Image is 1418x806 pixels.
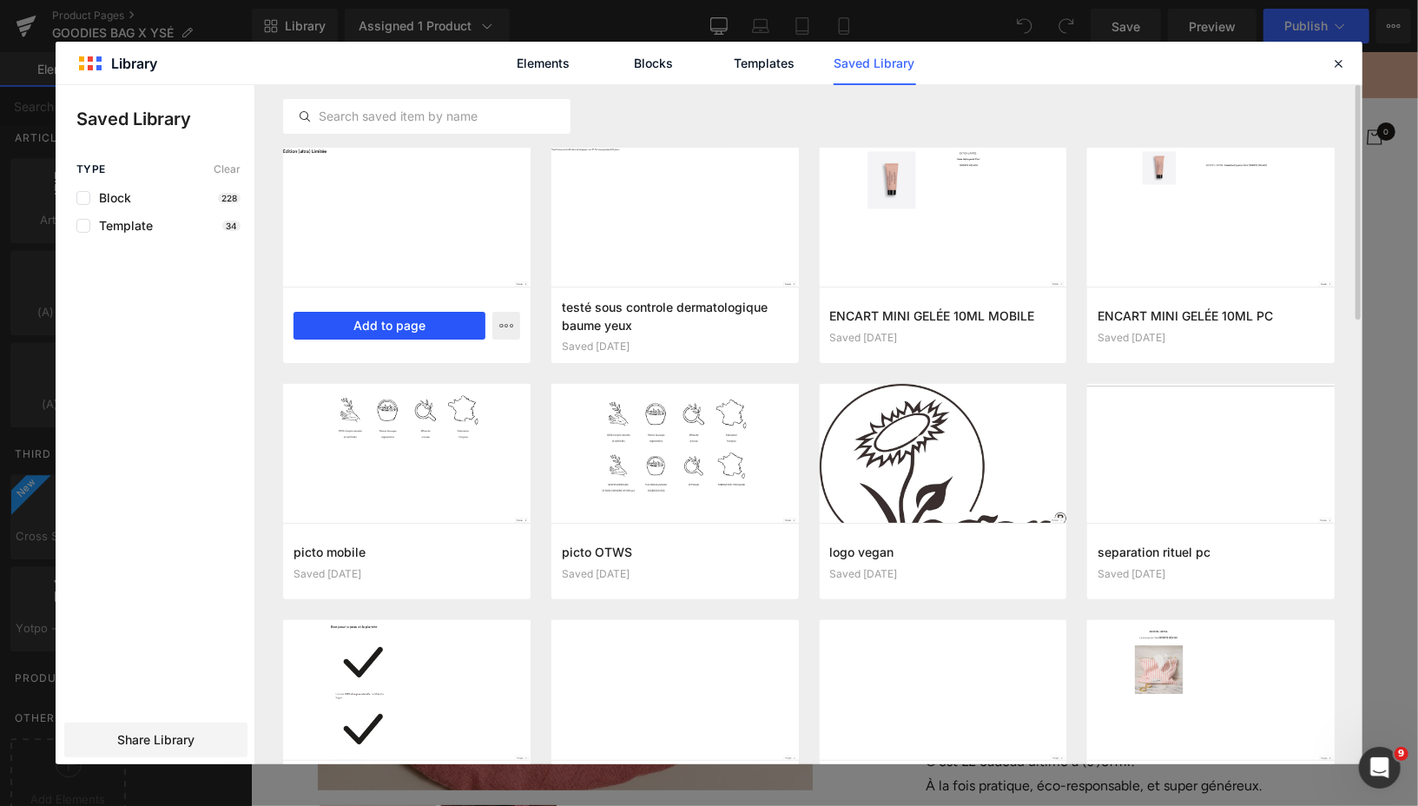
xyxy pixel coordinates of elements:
[562,340,788,353] div: Saved [DATE]
[1359,747,1401,789] iframe: Intercom live chat
[830,307,1057,325] h3: ENCART MINI GELÉE 10ML MOBILE
[675,142,1100,180] p: Le Goodies Bag x Ysé
[675,270,1100,294] p: Valeur réelle : 211€
[503,42,585,85] a: Elements
[218,193,241,203] p: 228
[676,307,976,353] button: AJOUTER AU PANIER
[613,42,696,85] a: Blocks
[1098,543,1324,561] h3: separation rituel pc
[675,540,1100,563] p: • Trousse Ysé (valeur réelle : 35€)
[1098,568,1324,580] div: Saved [DATE]
[1078,77,1094,92] a: Connexion
[67,142,562,738] img: Goodies bag X Ysé
[117,731,195,749] span: Share Library
[1006,292,1087,313] label: Quantité
[90,219,153,233] span: Template
[214,163,241,175] span: Clear
[267,72,316,97] a: Le Club
[1115,77,1132,93] a: Panier
[76,163,106,175] span: Type
[675,563,1100,585] p: • Baume Contour des Yeux 15ml
[222,221,241,231] p: 34
[1395,747,1408,761] span: 9
[284,106,570,127] input: Search saved item by name
[745,322,907,338] span: AJOUTER AU PANIER
[562,568,788,580] div: Saved [DATE]
[723,42,806,85] a: Templates
[675,651,1100,674] p: • Huile de Soin Corps 100ml
[1098,332,1324,344] div: Saved [DATE]
[562,543,788,561] h3: picto OTWS
[675,629,1100,651] p: • Masque Exfoliant 50ml
[675,722,1100,746] p: À la fois pratique, éco-responsable, et super généreux.
[1098,307,1324,325] h3: ENCART MINI GELÉE 10ML PC
[675,426,1100,514] p: C'est la collab de l'année, imaginée avec [PERSON_NAME]. Une magnifique trousse fleurie éco-conçu...
[328,13,840,33] p: ÉDITION LIMITÉE : UNE GELÉE NETTOYANTE 10ML OFFERTE DÈS 40€
[76,106,254,132] p: Saved Library
[562,298,788,334] h3: testé sous controle dermatologique baume yeux
[675,701,883,717] span: C'est LE cadeau ultime à (s')offrir.
[834,42,916,85] a: Saved Library
[189,72,239,97] a: Mission
[675,587,871,604] span: • Sérum Collagène Vegan 30ml
[117,72,162,97] a: Rituels
[90,191,131,205] span: Block
[293,543,520,561] h3: picto mobile
[830,543,1057,561] h3: logo vegan
[1042,77,1058,93] a: Recherche
[293,568,520,580] div: Saved [DATE]
[675,230,745,263] span: €139.00
[293,312,485,340] button: Add to page
[35,72,89,97] a: Produits
[830,332,1057,344] div: Saved [DATE]
[1126,70,1144,89] cart-count: 0
[830,568,1057,580] div: Saved [DATE]
[675,607,1100,630] p: • Shampoing Quotidien 250ml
